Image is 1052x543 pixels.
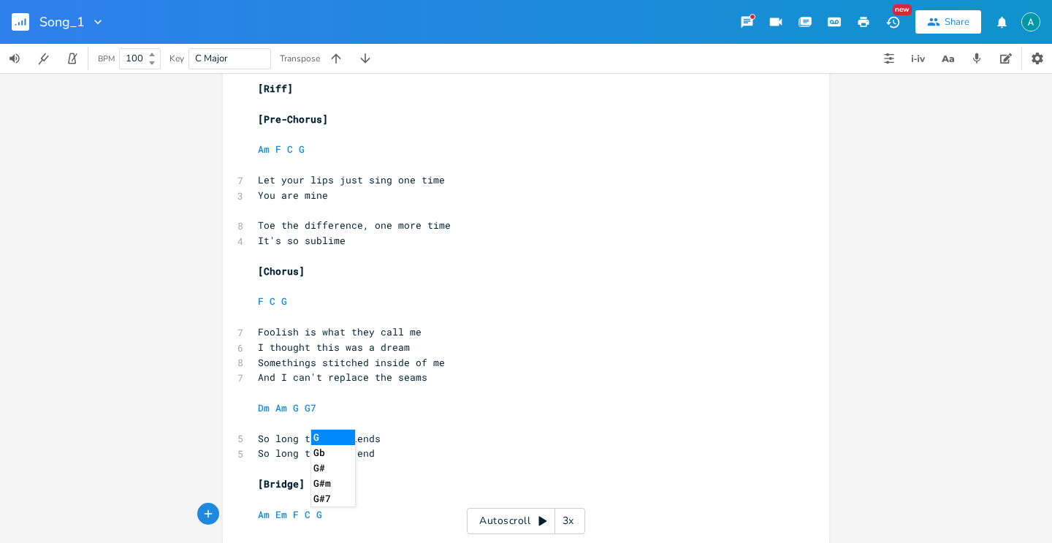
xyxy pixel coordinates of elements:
span: F [258,295,264,308]
span: Am [275,401,287,414]
span: So long to my friends [258,432,381,445]
span: G [281,295,287,308]
span: It's so sublime [258,234,346,247]
span: G7 [305,401,316,414]
div: 3x [555,508,582,534]
span: F [275,143,281,156]
button: Share [915,10,981,34]
span: Song_1 [39,15,85,29]
span: C [305,508,310,521]
span: I thought this was a dream [258,341,410,354]
span: And I can't replace the seams [258,371,427,384]
span: C Major [195,52,228,65]
div: Autoscroll [467,508,585,534]
li: G [311,430,355,445]
span: Foolish is what they call me [258,325,422,338]
span: G [316,508,322,521]
span: Am [258,143,270,156]
span: [Chorus] [258,265,305,278]
span: Dm [258,401,270,414]
span: Am [258,508,270,521]
div: New [893,4,912,15]
div: Share [945,15,969,29]
div: BPM [98,55,115,63]
li: G#m [311,476,355,491]
div: Transpose [280,54,320,63]
button: New [878,9,907,35]
div: Key [169,54,184,63]
li: G#7 [311,491,355,506]
span: C [270,295,275,308]
span: G [299,143,305,156]
span: G [293,401,299,414]
span: F [293,508,299,521]
span: Toe the difference, one more time [258,219,451,232]
span: C [287,143,293,156]
span: Em [275,508,287,521]
span: [Pre-Chorus] [258,113,328,126]
span: [Bridge] [258,477,305,490]
span: So long till the end [258,447,375,460]
span: Somethings stitched inside of me [258,356,445,369]
img: Alex [1021,12,1040,31]
li: G# [311,460,355,476]
span: Let your lips just sing one time [258,173,445,186]
li: Gb [311,445,355,460]
span: [Riff] [258,82,293,95]
span: You are mine [258,189,328,202]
